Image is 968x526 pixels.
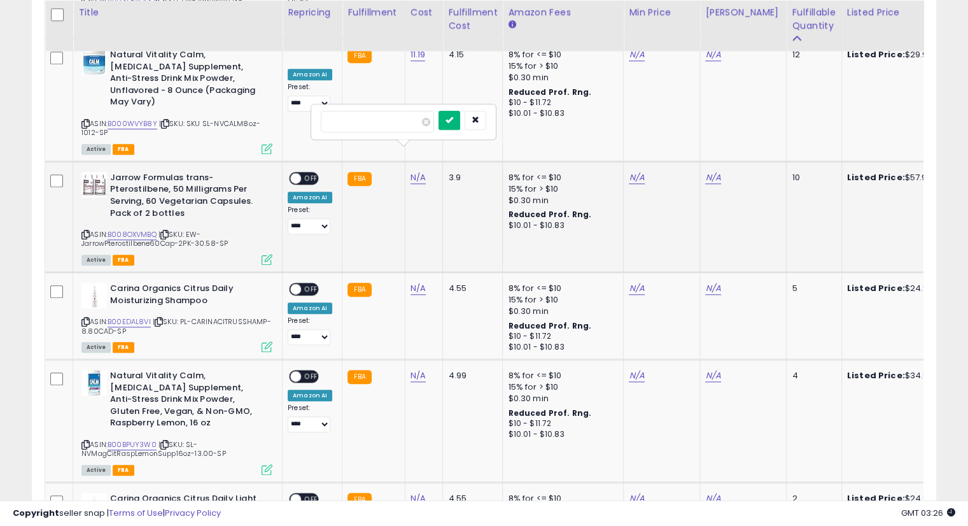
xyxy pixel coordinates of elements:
div: $34.99 [847,370,953,381]
span: 2025-08-18 03:26 GMT [901,507,955,519]
img: 21rnpc0gaeL._SL40_.jpg [81,283,107,308]
b: Listed Price: [847,282,905,294]
div: Fulfillment [347,6,399,19]
a: B00EDAL8VI [108,316,151,327]
a: B000WVYB8Y [108,118,157,129]
div: $10.01 - $10.83 [508,108,614,119]
a: N/A [410,369,426,382]
div: 8% for <= $10 [508,283,614,294]
div: 8% for <= $10 [508,370,614,381]
span: FBA [113,144,134,155]
span: All listings currently available for purchase on Amazon [81,144,111,155]
img: 41lotF+LkJL._SL40_.jpg [81,370,107,395]
div: Amazon Fees [508,6,618,19]
div: Repricing [288,6,337,19]
div: Amazon AI [288,192,332,203]
div: Amazon AI [288,69,332,80]
div: 5 [792,283,831,294]
a: N/A [705,369,720,382]
span: | SKU: EW-JarrowPterostilbene60Cap-2PK-30.58-SP [81,229,228,248]
span: All listings currently available for purchase on Amazon [81,255,111,266]
div: ASIN: [81,172,272,264]
small: FBA [347,172,371,186]
span: OFF [301,173,321,183]
b: Jarrow Formulas trans-Pterostilbene, 50 Milligrams Per Serving, 60 Vegetarian Capsules. Pack of 2... [110,172,265,222]
span: | SKU: SL-NVMagCitRaspLemonSupp16oz-13.00-SP [81,439,226,458]
span: FBA [113,465,134,476]
b: Listed Price: [847,369,905,381]
div: 15% for > $10 [508,381,614,393]
div: $0.30 min [508,306,614,317]
div: 4 [792,370,831,381]
a: N/A [705,171,720,184]
div: 4.15 [448,49,493,60]
div: Listed Price [847,6,957,19]
a: Terms of Use [109,507,163,519]
img: 51q1eNuQfYL._SL40_.jpg [81,172,107,197]
div: $10.01 - $10.83 [508,429,614,440]
a: N/A [629,171,644,184]
div: Preset: [288,316,332,345]
span: All listings currently available for purchase on Amazon [81,342,111,353]
a: N/A [629,48,644,61]
a: B00BPUY3W0 [108,439,157,450]
small: Amazon Fees. [508,19,516,31]
b: Listed Price: [847,171,905,183]
div: Fulfillable Quantity [792,6,836,32]
a: N/A [705,282,720,295]
div: Amazon AI [288,302,332,314]
div: 8% for <= $10 [508,49,614,60]
span: FBA [113,342,134,353]
small: FBA [347,283,371,297]
b: Reduced Prof. Rng. [508,320,591,331]
small: FBA [347,49,371,63]
a: N/A [629,282,644,295]
b: Reduced Prof. Rng. [508,408,591,418]
b: Carina Organics Citrus Daily Moisturizing Shampoo [110,283,265,309]
div: 3.9 [448,172,493,183]
img: 41GnDDbs8jL._SL40_.jpg [81,49,107,75]
div: $10 - $11.72 [508,418,614,429]
div: $57.99 [847,172,953,183]
div: 12 [792,49,831,60]
div: 8% for <= $10 [508,172,614,183]
b: Reduced Prof. Rng. [508,209,591,220]
span: FBA [113,255,134,266]
div: $0.30 min [508,393,614,404]
b: Natural Vitality Calm, [MEDICAL_DATA] Supplement, Anti-Stress Drink Mix Powder, Unflavored - 8 Ou... [110,49,265,111]
div: 4.99 [448,370,493,381]
div: Preset: [288,83,332,111]
div: $10 - $11.72 [508,97,614,108]
small: FBA [347,370,371,384]
div: ASIN: [81,283,272,351]
span: OFF [301,371,321,382]
span: OFF [301,284,321,295]
div: [PERSON_NAME] [705,6,781,19]
span: | SKU: PL-CARINACITRUSSHAMP-8.80CAD-SP [81,316,271,336]
div: ASIN: [81,49,272,153]
div: Min Price [629,6,694,19]
b: Natural Vitality Calm, [MEDICAL_DATA] Supplement, Anti-Stress Drink Mix Powder, Gluten Free, Vega... [110,370,265,432]
div: 15% for > $10 [508,183,614,195]
div: Cost [410,6,438,19]
div: Preset: [288,206,332,234]
div: 10 [792,172,831,183]
div: $24.99 [847,283,953,294]
div: seller snap | | [13,508,221,520]
a: N/A [629,369,644,382]
a: Privacy Policy [165,507,221,519]
a: 11.19 [410,48,426,61]
div: $0.30 min [508,195,614,206]
div: Fulfillment Cost [448,6,497,32]
a: N/A [705,48,720,61]
a: B008OXVMBQ [108,229,157,240]
div: 4.55 [448,283,493,294]
span: All listings currently available for purchase on Amazon [81,465,111,476]
div: 15% for > $10 [508,294,614,306]
div: 15% for > $10 [508,60,614,72]
div: $10.01 - $10.83 [508,220,614,231]
strong: Copyright [13,507,59,519]
div: Title [78,6,277,19]
div: ASIN: [81,370,272,474]
div: Amazon AI [288,390,332,401]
